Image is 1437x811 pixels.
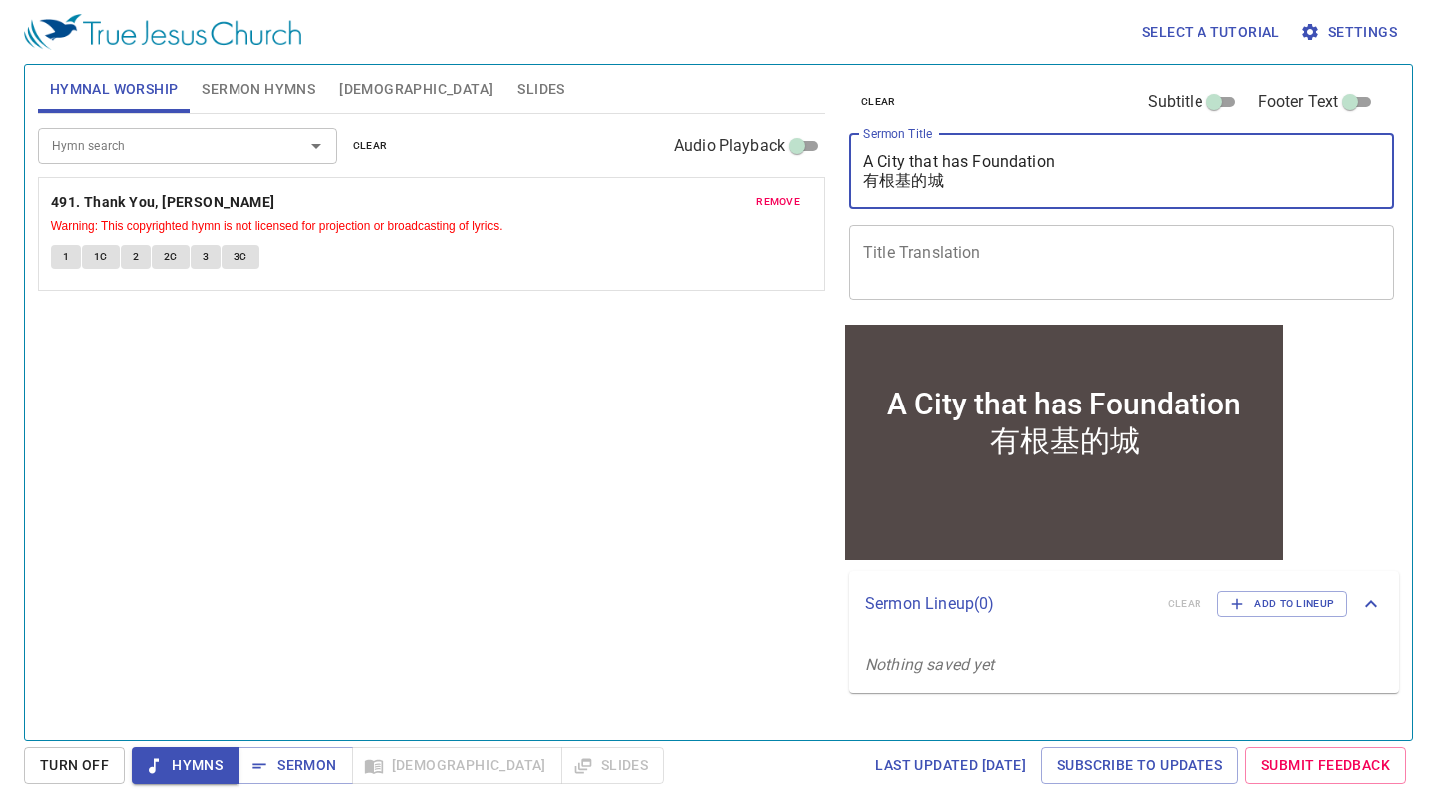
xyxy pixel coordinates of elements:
[867,747,1034,784] a: Last updated [DATE]
[841,321,1287,564] iframe: from-child
[191,245,221,269] button: 3
[1217,591,1347,617] button: Add to Lineup
[24,747,125,784] button: Turn Off
[51,190,278,215] button: 491. Thank You, [PERSON_NAME]
[1041,747,1238,784] a: Subscribe to Updates
[674,134,785,158] span: Audio Playback
[1134,14,1288,51] button: Select a tutorial
[1142,20,1280,45] span: Select a tutorial
[302,132,330,160] button: Open
[50,77,179,102] span: Hymnal Worship
[51,190,275,215] b: 491. Thank You, [PERSON_NAME]
[63,248,69,266] span: 1
[1148,90,1202,114] span: Subtitle
[517,77,564,102] span: Slides
[861,93,896,111] span: clear
[24,14,301,50] img: True Jesus Church
[1258,90,1339,114] span: Footer Text
[1245,747,1406,784] a: Submit Feedback
[756,193,800,211] span: remove
[339,77,493,102] span: [DEMOGRAPHIC_DATA]
[865,592,1152,616] p: Sermon Lineup ( 0 )
[353,137,388,155] span: clear
[1230,595,1334,613] span: Add to Lineup
[148,753,223,778] span: Hymns
[51,219,503,233] small: Warning: This copyrighted hymn is not licensed for projection or broadcasting of lyrics.
[222,245,259,269] button: 3C
[849,571,1399,637] div: Sermon Lineup(0)clearAdd to Lineup
[1261,753,1390,778] span: Submit Feedback
[164,248,178,266] span: 2C
[875,753,1026,778] span: Last updated [DATE]
[40,753,109,778] span: Turn Off
[132,747,239,784] button: Hymns
[849,90,908,114] button: clear
[1296,14,1405,51] button: Settings
[203,248,209,266] span: 3
[865,655,995,674] i: Nothing saved yet
[744,190,812,214] button: remove
[94,248,108,266] span: 1C
[234,248,247,266] span: 3C
[82,245,120,269] button: 1C
[1304,20,1397,45] span: Settings
[1057,753,1222,778] span: Subscribe to Updates
[51,245,81,269] button: 1
[238,747,352,784] button: Sermon
[863,152,1380,190] textarea: A City that has Foundation 有根基的城
[202,77,315,102] span: Sermon Hymns
[121,245,151,269] button: 2
[253,753,336,778] span: Sermon
[341,134,400,158] button: clear
[152,245,190,269] button: 2C
[133,248,139,266] span: 2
